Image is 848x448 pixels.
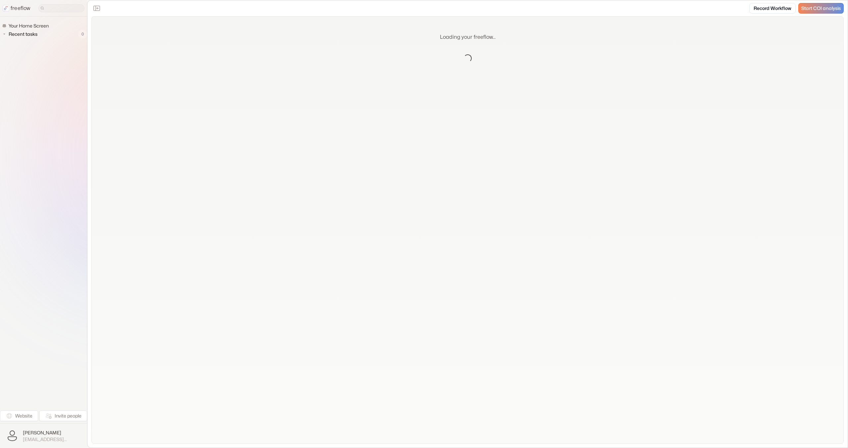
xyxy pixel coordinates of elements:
a: Your Home Screen [2,22,51,30]
a: Record Workflow [749,3,796,14]
button: Close the sidebar [91,3,102,14]
span: 0 [78,30,87,38]
span: [PERSON_NAME] [23,429,81,436]
button: Recent tasks [2,30,40,38]
p: Loading your freeflow... [440,33,496,41]
span: Start COI analysis [801,6,841,11]
a: freeflow [3,4,30,12]
p: freeflow [11,4,30,12]
button: [PERSON_NAME][EMAIL_ADDRESS][DOMAIN_NAME] [4,427,83,444]
span: Recent tasks [7,31,39,37]
span: Your Home Screen [7,23,51,29]
button: Invite people [39,411,87,421]
a: Start COI analysis [798,3,844,14]
span: [EMAIL_ADDRESS][DOMAIN_NAME] [23,436,81,442]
